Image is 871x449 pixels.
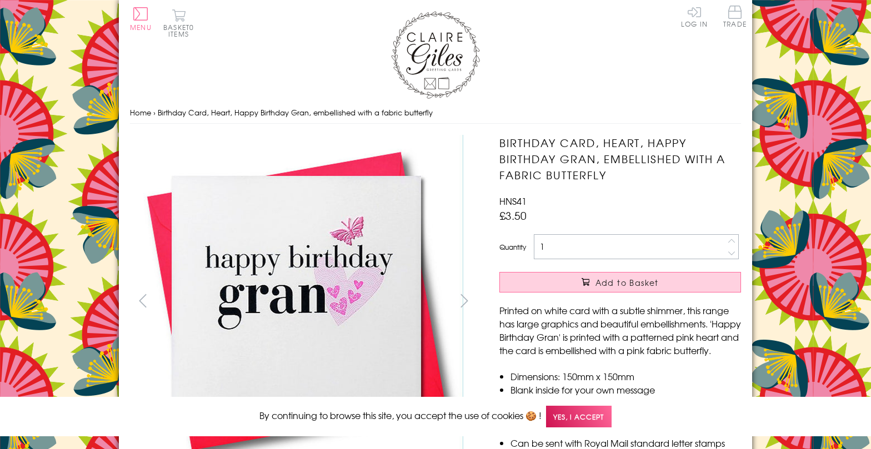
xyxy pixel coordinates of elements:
p: Printed on white card with a subtle shimmer, this range has large graphics and beautiful embellis... [499,304,741,357]
span: Add to Basket [595,277,659,288]
span: Trade [723,6,747,27]
h1: Birthday Card, Heart, Happy Birthday Gran, embellished with a fabric butterfly [499,135,741,183]
nav: breadcrumbs [130,102,741,124]
span: £3.50 [499,208,527,223]
span: HNS41 [499,194,527,208]
button: prev [130,288,155,313]
span: Birthday Card, Heart, Happy Birthday Gran, embellished with a fabric butterfly [158,107,433,118]
li: Dimensions: 150mm x 150mm [510,370,741,383]
span: 0 items [168,22,194,39]
button: next [452,288,477,313]
img: Claire Giles Greetings Cards [391,11,480,99]
span: Menu [130,22,152,32]
a: Trade [723,6,747,29]
button: Menu [130,7,152,31]
span: Yes, I accept [546,406,612,427]
button: Add to Basket [499,272,741,292]
a: Log In [681,6,708,27]
span: › [153,107,156,118]
button: Basket0 items [163,9,194,37]
li: Blank inside for your own message [510,383,741,396]
label: Quantity [499,242,526,252]
a: Home [130,107,151,118]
